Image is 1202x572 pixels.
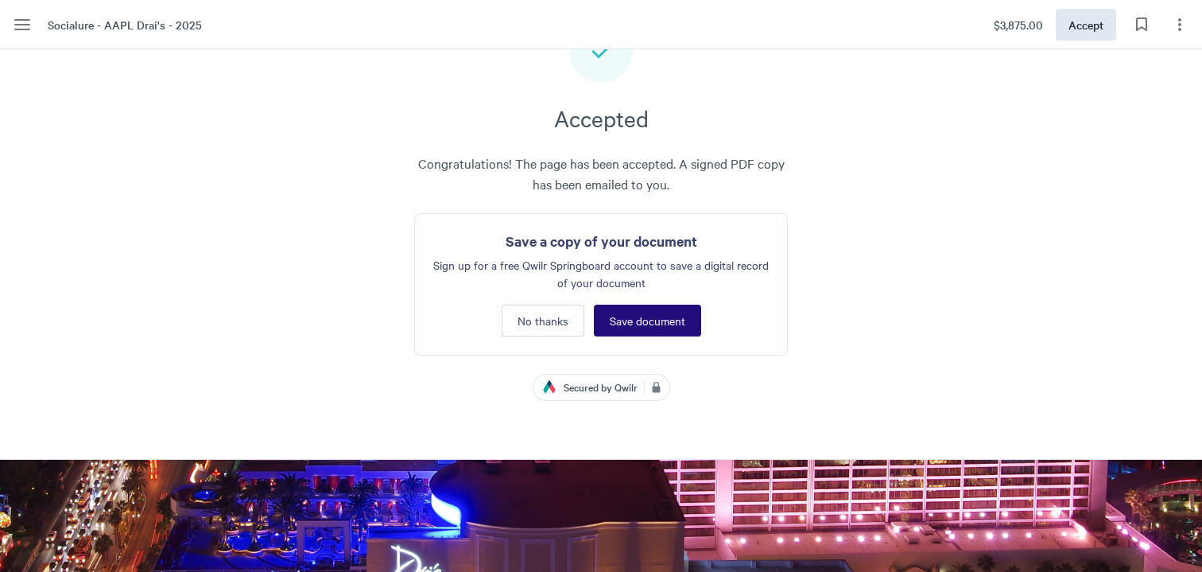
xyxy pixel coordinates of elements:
span: $3,875.00 [994,16,1043,33]
span: Congratulations! The page has been accepted. A signed PDF copy has been emailed to you. [414,154,788,193]
button: Menu [6,9,38,41]
span: Secured by Qwilr [564,379,644,395]
button: Page options [1164,9,1196,41]
a: Secured by Qwilr [533,375,669,400]
span: No thanks [518,314,568,327]
button: No thanks [502,305,584,337]
h5: Save a copy of your document [433,232,769,250]
h3: Accepted [414,102,788,135]
span: Socialure - AAPL Drai's - 2025 [48,16,202,33]
span: Sign up for a free Qwilr Springboard account to save a digital record of your document [433,256,769,292]
span: Save document [610,314,685,327]
button: Save document [594,305,701,337]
